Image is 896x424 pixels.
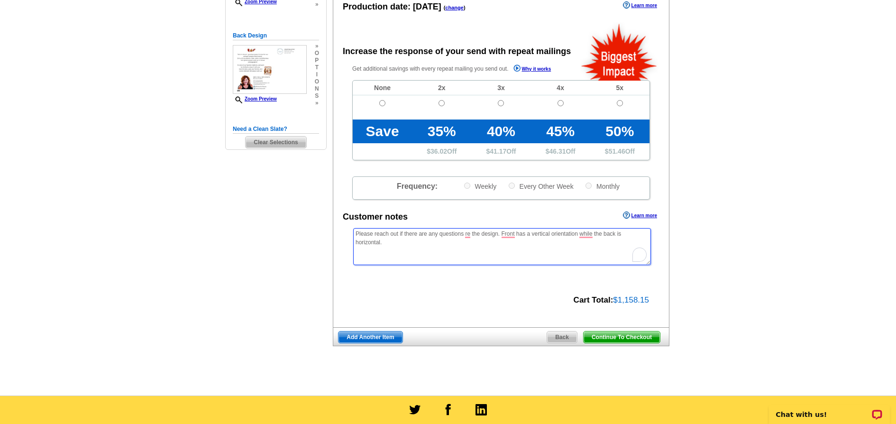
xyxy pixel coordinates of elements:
[445,5,464,10] a: change
[531,120,590,143] td: 45%
[585,182,620,191] label: Monthly
[343,45,571,58] div: Increase the response of your send with repeat mailings
[509,183,515,189] input: Every Other Week
[444,5,466,10] span: ( )
[531,81,590,95] td: 4x
[353,81,412,95] td: None
[585,183,592,189] input: Monthly
[315,78,319,85] span: o
[547,332,577,343] span: Back
[343,0,466,13] div: Production date:
[584,332,660,343] span: Continue To Checkout
[412,81,471,95] td: 2x
[315,92,319,100] span: s
[508,182,574,191] label: Every Other Week
[609,147,625,155] span: 51.46
[464,183,470,189] input: Weekly
[315,50,319,57] span: o
[338,331,402,343] a: Add Another Item
[246,137,306,148] span: Clear Selections
[547,331,577,343] a: Back
[233,31,319,40] h5: Back Design
[412,120,471,143] td: 35%
[463,182,497,191] label: Weekly
[580,22,658,81] img: biggestImpact.png
[397,182,438,190] span: Frequency:
[315,57,319,64] span: p
[531,143,590,160] td: $ Off
[513,65,551,74] a: Why it works
[471,143,530,160] td: $ Off
[343,211,408,223] div: Customer notes
[471,120,530,143] td: 40%
[353,120,412,143] td: Save
[315,1,319,8] span: »
[549,147,566,155] span: 46.31
[623,1,657,9] a: Learn more
[413,2,441,11] span: [DATE]
[315,100,319,107] span: »
[430,147,447,155] span: 36.02
[412,143,471,160] td: $ Off
[352,64,571,74] p: Get additional savings with every repeat mailing you send out.
[233,125,319,134] h5: Need a Clean Slate?
[233,96,277,101] a: Zoom Preview
[471,81,530,95] td: 3x
[315,43,319,50] span: »
[590,81,649,95] td: 5x
[353,228,651,265] textarea: To enrich screen reader interactions, please activate Accessibility in Grammarly extension settings
[763,394,896,424] iframe: LiveChat chat widget
[338,332,402,343] span: Add Another Item
[233,45,307,94] img: small-thumb.jpg
[574,295,613,304] strong: Cart Total:
[623,212,657,219] a: Learn more
[315,85,319,92] span: n
[490,147,506,155] span: 41.17
[613,295,649,304] span: $1,158.15
[315,64,319,71] span: t
[590,143,649,160] td: $ Off
[315,71,319,78] span: i
[590,120,649,143] td: 50%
